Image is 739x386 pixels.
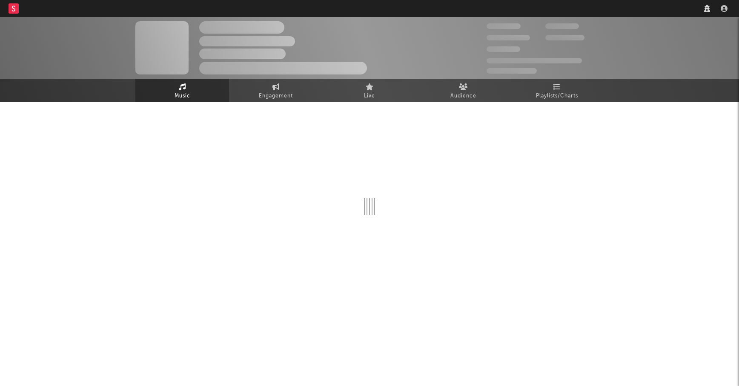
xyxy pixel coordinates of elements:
span: 100,000 [545,23,579,29]
span: Playlists/Charts [536,91,578,101]
a: Playlists/Charts [510,79,604,102]
span: 300,000 [487,23,521,29]
span: 100,000 [487,46,520,52]
span: 1,000,000 [545,35,584,40]
span: 50,000,000 [487,35,530,40]
a: Music [135,79,229,102]
span: Jump Score: 85.0 [487,68,537,74]
span: Engagement [259,91,293,101]
span: Audience [450,91,476,101]
span: Music [175,91,190,101]
a: Live [323,79,416,102]
span: 50,000,000 Monthly Listeners [487,58,582,63]
span: Live [364,91,375,101]
a: Audience [416,79,510,102]
a: Engagement [229,79,323,102]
